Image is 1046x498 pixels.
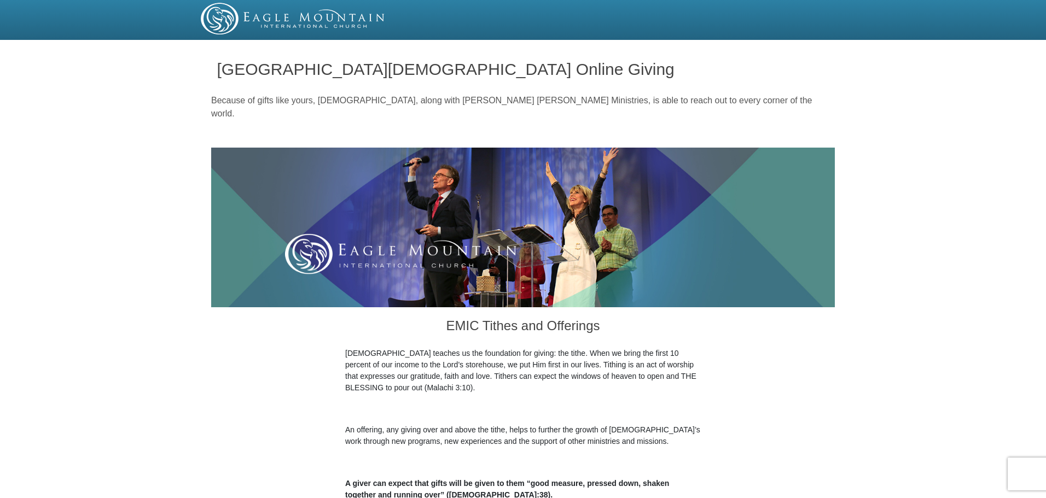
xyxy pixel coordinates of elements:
img: EMIC [201,3,386,34]
p: [DEMOGRAPHIC_DATA] teaches us the foundation for giving: the tithe. When we bring the first 10 pe... [345,348,701,394]
p: An offering, any giving over and above the tithe, helps to further the growth of [DEMOGRAPHIC_DAT... [345,424,701,447]
p: Because of gifts like yours, [DEMOGRAPHIC_DATA], along with [PERSON_NAME] [PERSON_NAME] Ministrie... [211,94,835,120]
h3: EMIC Tithes and Offerings [345,307,701,348]
h1: [GEOGRAPHIC_DATA][DEMOGRAPHIC_DATA] Online Giving [217,60,829,78]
